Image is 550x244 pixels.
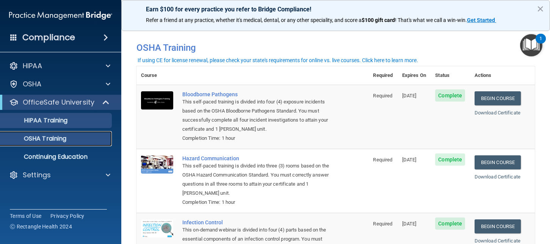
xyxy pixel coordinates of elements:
[402,93,417,99] span: [DATE]
[5,153,108,161] p: Continuing Education
[362,17,395,23] strong: $100 gift card
[182,155,331,161] a: Hazard Communication
[9,61,110,70] a: HIPAA
[539,39,542,48] div: 1
[50,212,85,220] a: Privacy Policy
[520,34,542,56] button: Open Resource Center, 1 new notification
[22,32,75,43] h4: Compliance
[395,17,467,23] span: ! That's what we call a win-win.
[136,66,178,85] th: Course
[435,217,465,230] span: Complete
[475,110,520,116] a: Download Certificate
[136,56,419,64] button: If using CE for license renewal, please check your state's requirements for online vs. live cours...
[475,155,521,169] a: Begin Course
[398,66,431,85] th: Expires On
[475,238,520,244] a: Download Certificate
[475,219,521,233] a: Begin Course
[475,174,520,180] a: Download Certificate
[182,161,331,198] div: This self-paced training is divided into three (3) rooms based on the OSHA Hazard Communication S...
[402,221,417,227] span: [DATE]
[182,198,331,207] div: Completion Time: 1 hour
[435,153,465,166] span: Complete
[182,134,331,143] div: Completion Time: 1 hour
[470,66,535,85] th: Actions
[5,135,66,142] p: OSHA Training
[467,17,495,23] strong: Get Started
[146,6,525,13] p: Earn $100 for every practice you refer to Bridge Compliance!
[136,42,535,53] h4: OSHA Training
[9,80,110,89] a: OSHA
[435,89,465,102] span: Complete
[23,98,94,107] p: OfficeSafe University
[368,66,397,85] th: Required
[23,61,42,70] p: HIPAA
[10,223,72,230] span: Ⓒ Rectangle Health 2024
[467,17,496,23] a: Get Started
[9,98,110,107] a: OfficeSafe University
[9,8,112,23] img: PMB logo
[23,80,42,89] p: OSHA
[182,219,331,225] a: Infection Control
[182,97,331,134] div: This self-paced training is divided into four (4) exposure incidents based on the OSHA Bloodborne...
[373,221,392,227] span: Required
[373,157,392,163] span: Required
[373,93,392,99] span: Required
[23,170,51,180] p: Settings
[10,212,41,220] a: Terms of Use
[537,3,544,15] button: Close
[138,58,418,63] div: If using CE for license renewal, please check your state's requirements for online vs. live cours...
[146,17,362,23] span: Refer a friend at any practice, whether it's medical, dental, or any other speciality, and score a
[431,66,470,85] th: Status
[475,91,521,105] a: Begin Course
[9,170,110,180] a: Settings
[402,157,417,163] span: [DATE]
[5,117,67,124] p: HIPAA Training
[182,91,331,97] a: Bloodborne Pathogens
